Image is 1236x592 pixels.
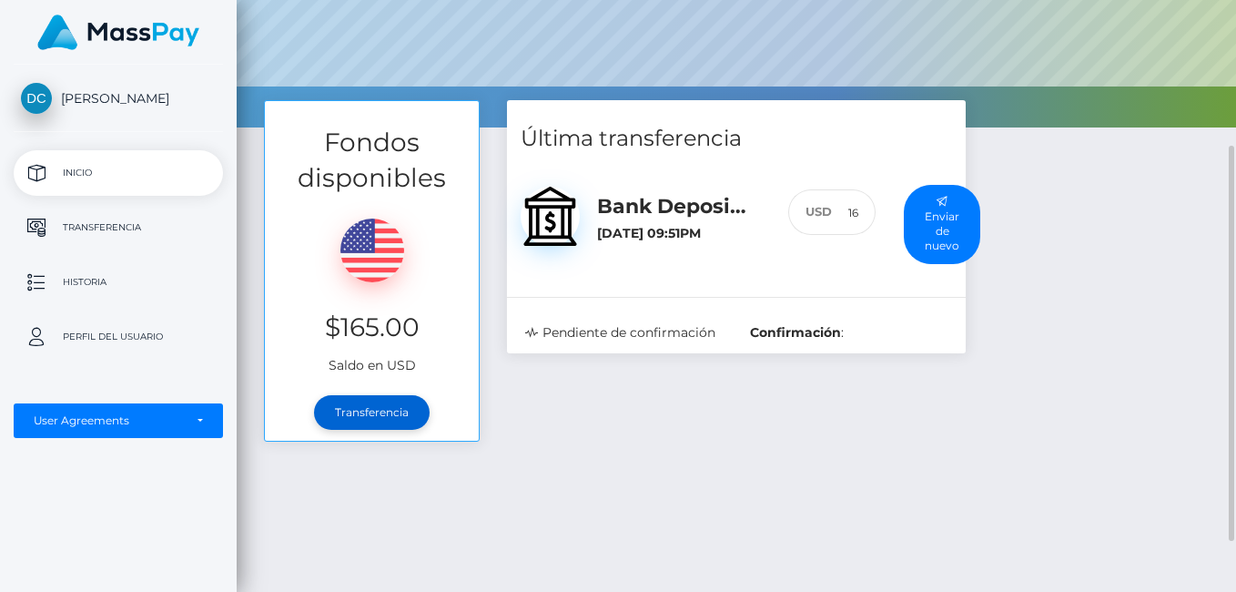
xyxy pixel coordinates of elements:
p: Historia [21,269,216,296]
p: Perfil del usuario [21,323,216,351]
h3: $165.00 [279,310,465,345]
h6: [DATE] 09:51PM [597,226,761,241]
div: User Agreements [34,413,183,428]
a: Perfil del usuario [14,314,223,360]
span: [PERSON_NAME] [14,90,223,107]
button: Enviar de nuevo [904,185,980,264]
b: Confirmación [750,324,841,341]
div: Saldo en USD [265,196,479,384]
button: User Agreements [14,403,223,438]
img: USD.png [340,219,404,282]
h3: Fondos disponibles [265,125,479,196]
p: Inicio [21,159,216,187]
h4: Última transferencia [521,123,952,155]
div: Pendiente de confirmación [512,323,736,342]
div: USD [788,189,832,236]
img: MassPay [37,15,199,50]
img: bank.svg [521,187,580,246]
a: Inicio [14,150,223,196]
a: Historia [14,260,223,305]
a: Transferencia [14,205,223,250]
p: Transferencia [21,214,216,241]
a: Transferencia [314,395,430,430]
div: : [736,323,961,342]
h5: Bank Deposit / MXN [597,193,761,221]
input: 160.00 [832,189,876,236]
